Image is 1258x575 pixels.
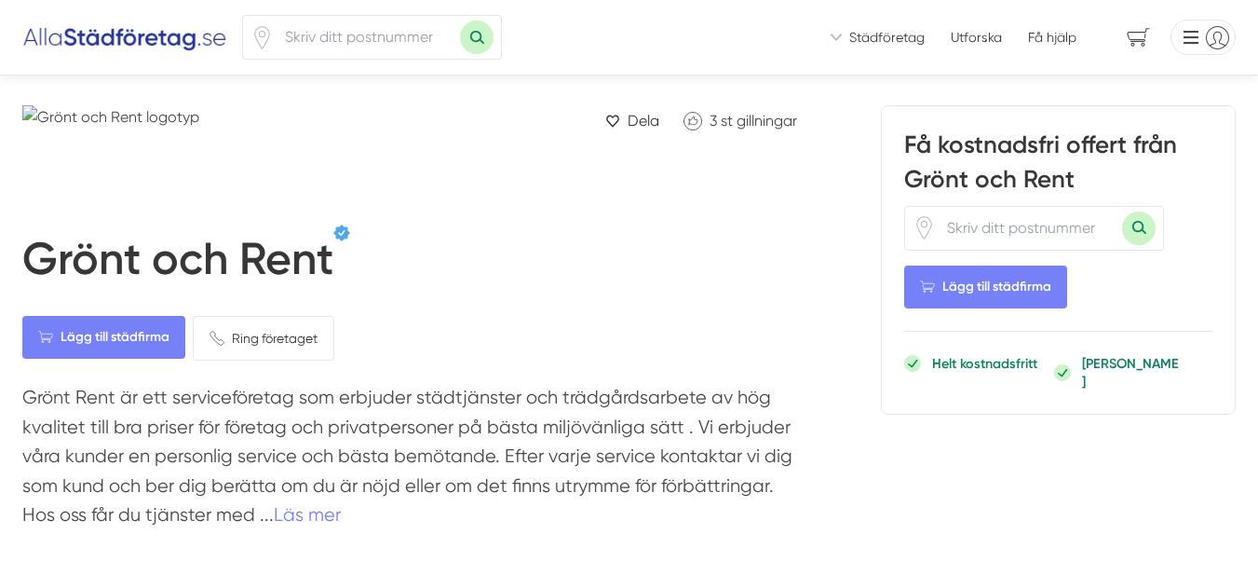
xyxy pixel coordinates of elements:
[274,504,341,526] a: Läs mer
[193,316,334,361] a: Ring företaget
[674,105,806,136] a: Klicka för att gilla Grönt och Rent
[1028,28,1076,47] span: Få hjälp
[951,28,1002,47] a: Utforska
[460,21,494,54] button: Sök med postnummer
[22,383,806,540] p: Grönt Rent är ett serviceföretag som erbjuder städtjänster och trädgårdsarbete av hög kvalitet ti...
[721,112,797,130] span: st gillningar
[913,216,936,240] svg: Pin / Karta
[250,26,274,49] span: Klicka för att använda din position.
[250,26,274,49] svg: Pin / Karta
[628,109,659,132] span: Dela
[1082,354,1182,391] p: [PERSON_NAME]
[22,232,333,294] h1: Grönt och Rent
[932,354,1037,373] p: Helt kostnadsfritt
[936,207,1122,250] input: Skriv ditt postnummer
[232,328,318,349] span: Ring företaget
[22,316,185,359] : Lägg till städfirma
[333,225,350,241] span: Verifierat av Anis El Jaiem
[913,216,936,240] span: Klicka för att använda din position.
[22,105,227,217] img: Grönt och Rent logotyp
[22,22,227,52] img: Alla Städföretag
[849,28,925,47] span: Städföretag
[274,16,460,59] input: Skriv ditt postnummer
[1122,212,1156,245] button: Sök med postnummer
[598,105,667,136] a: Dela
[710,112,717,130] span: 3
[904,129,1212,205] h3: Få kostnadsfri offert från Grönt och Rent
[1114,21,1163,54] span: navigation-cart
[904,266,1067,308] : Lägg till städfirma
